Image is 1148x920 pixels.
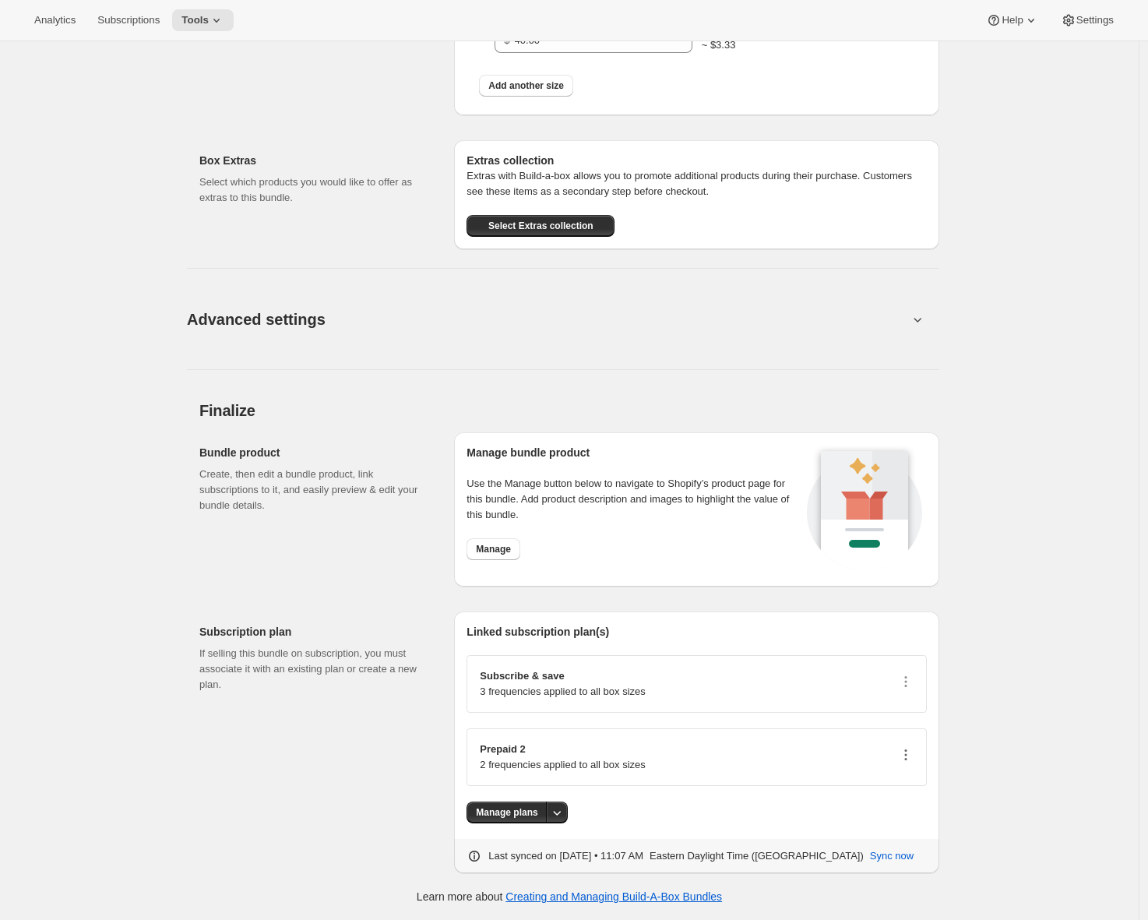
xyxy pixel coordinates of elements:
p: 3 frequencies applied to all box sizes [480,684,645,700]
p: Learn more about [417,889,722,904]
button: Manage plans [467,802,547,823]
button: More actions [546,802,568,823]
span: Manage plans [476,806,537,819]
p: Eastern Daylight Time ([GEOGRAPHIC_DATA]) [650,848,864,864]
button: Help [977,9,1048,31]
h2: Manage bundle product [467,445,802,460]
button: Select Extras collection [467,215,614,237]
p: Create, then edit a bundle product, link subscriptions to it, and easily preview & edit your bund... [199,467,429,513]
button: Settings [1051,9,1123,31]
p: Extras with Build-a-box allows you to promote additional products during their purchase. Customer... [467,168,927,199]
p: Subscribe & save [480,668,645,684]
h2: Linked subscription plan(s) [467,624,927,640]
span: Advanced settings [187,307,326,332]
p: Use the Manage button below to navigate to Shopify’s product page for this bundle. Add product de... [467,476,802,523]
button: Tools [172,9,234,31]
button: Subscriptions [88,9,169,31]
span: Select Extras collection [488,220,593,232]
a: Creating and Managing Build-A-Box Bundles [505,890,722,903]
button: Analytics [25,9,85,31]
span: Sync now [870,848,914,864]
span: Add another size [488,79,564,92]
span: Help [1002,14,1023,26]
span: Settings [1076,14,1114,26]
h2: Subscription plan [199,624,429,640]
h2: Bundle product [199,445,429,460]
button: Advanced settings [178,289,917,349]
p: Prepaid 2 [480,742,645,757]
p: Last synced on [DATE] • 11:07 AM [488,848,643,864]
p: Select which products you would like to offer as extras to this bundle. [199,174,429,206]
p: If selling this bundle on subscription, you must associate it with an existing plan or create a n... [199,646,429,693]
span: Manage [476,543,511,555]
div: ~ $3.33 [702,37,899,53]
span: Analytics [34,14,76,26]
button: Sync now [861,844,923,869]
p: 2 frequencies applied to all box sizes [480,757,645,773]
h2: Finalize [199,401,939,420]
h2: Box Extras [199,153,429,168]
span: Tools [181,14,209,26]
h6: Extras collection [467,153,927,168]
button: Add another size [479,75,573,97]
span: Subscriptions [97,14,160,26]
button: Manage [467,538,520,560]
